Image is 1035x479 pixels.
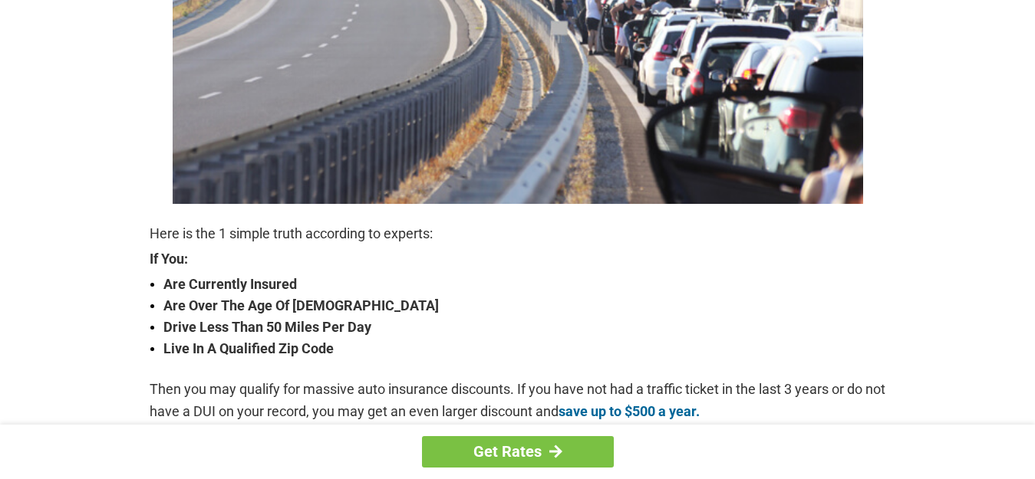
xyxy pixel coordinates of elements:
strong: Are Over The Age Of [DEMOGRAPHIC_DATA] [163,295,886,317]
a: Get Rates [422,436,614,468]
strong: Are Currently Insured [163,274,886,295]
strong: Live In A Qualified Zip Code [163,338,886,359]
a: save up to $500 a year. [559,403,700,419]
strong: Drive Less Than 50 Miles Per Day [163,317,886,338]
p: Here is the 1 simple truth according to experts: [150,223,886,244]
p: Then you may qualify for massive auto insurance discounts. If you have not had a traffic ticket i... [150,379,886,422]
strong: If You: [150,252,886,266]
